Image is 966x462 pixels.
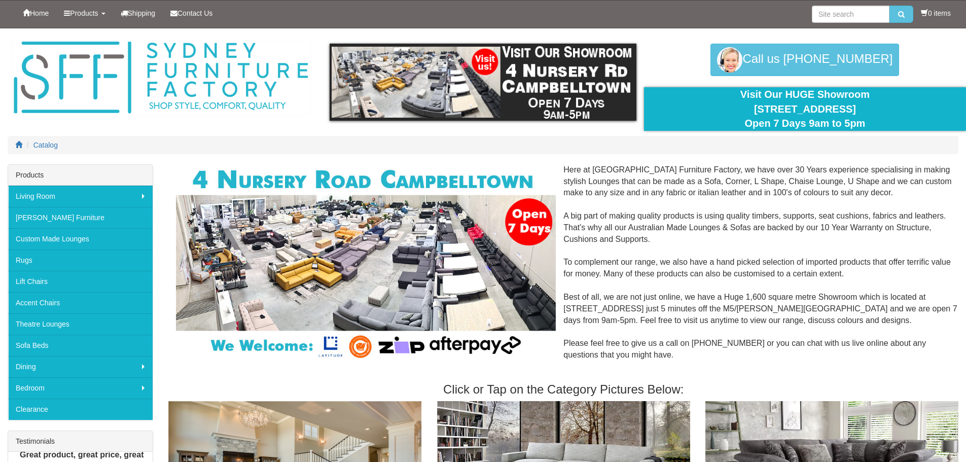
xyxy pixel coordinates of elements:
[812,6,889,23] input: Site search
[652,87,958,131] div: Visit Our HUGE Showroom [STREET_ADDRESS] Open 7 Days 9am to 5pm
[8,228,153,250] a: Custom Made Lounges
[70,9,98,17] span: Products
[15,1,56,26] a: Home
[128,9,156,17] span: Shipping
[8,335,153,356] a: Sofa Beds
[8,399,153,420] a: Clearance
[56,1,113,26] a: Products
[8,431,153,452] div: Testimonials
[9,39,313,117] img: Sydney Furniture Factory
[163,1,220,26] a: Contact Us
[168,383,958,396] h3: Click or Tap on the Category Pictures Below:
[176,164,556,362] img: Corner Modular Lounges
[921,8,951,18] li: 0 items
[8,377,153,399] a: Bedroom
[8,207,153,228] a: [PERSON_NAME] Furniture
[113,1,163,26] a: Shipping
[330,44,636,121] img: showroom.gif
[8,313,153,335] a: Theatre Lounges
[8,186,153,207] a: Living Room
[177,9,212,17] span: Contact Us
[33,141,58,149] a: Catalog
[8,292,153,313] a: Accent Chairs
[8,165,153,186] div: Products
[168,164,958,373] div: Here at [GEOGRAPHIC_DATA] Furniture Factory, we have over 30 Years experience specialising in mak...
[8,271,153,292] a: Lift Chairs
[8,250,153,271] a: Rugs
[30,9,49,17] span: Home
[8,356,153,377] a: Dining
